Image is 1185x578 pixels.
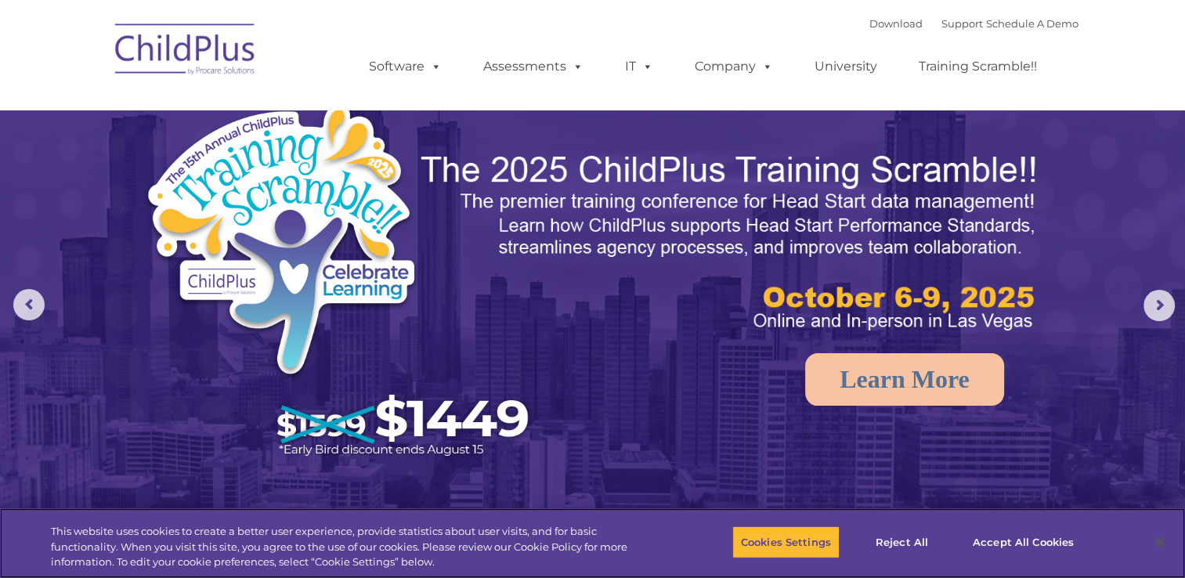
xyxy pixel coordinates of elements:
[805,353,1004,406] a: Learn More
[941,17,983,30] a: Support
[986,17,1078,30] a: Schedule A Demo
[853,526,951,558] button: Reject All
[799,51,893,82] a: University
[679,51,789,82] a: Company
[468,51,599,82] a: Assessments
[107,13,264,91] img: ChildPlus by Procare Solutions
[732,526,840,558] button: Cookies Settings
[609,51,669,82] a: IT
[964,526,1082,558] button: Accept All Cookies
[51,524,652,570] div: This website uses cookies to create a better user experience, provide statistics about user visit...
[903,51,1053,82] a: Training Scramble!!
[218,103,266,115] span: Last name
[869,17,1078,30] font: |
[218,168,284,179] span: Phone number
[1143,525,1177,559] button: Close
[353,51,457,82] a: Software
[869,17,923,30] a: Download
